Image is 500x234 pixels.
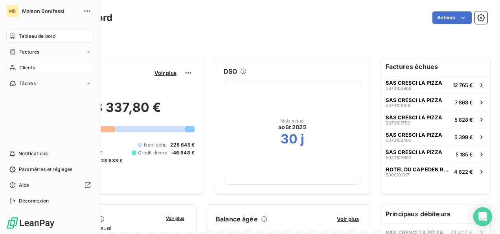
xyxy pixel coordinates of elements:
span: SAS CRESCI LA PIZZA [386,149,442,155]
span: Déconnexion [19,197,49,204]
span: Aide [19,182,29,189]
button: HOTEL DU CAP EDEN ROC50601010174 822 € [381,163,490,180]
span: 5 828 € [454,117,473,123]
span: 5070103968 [386,86,412,91]
h6: DSO [224,67,237,76]
span: -46 848 € [171,149,195,156]
span: Clients [19,64,35,71]
a: Aide [6,179,94,191]
span: 5070101006 [386,103,410,108]
span: 5070101559 [386,121,410,125]
span: 7 868 € [455,99,473,106]
span: Paramètres et réglages [19,166,72,173]
span: Crédit divers [138,149,167,156]
span: Chiffre d'affaires mensuel [44,224,160,232]
span: Tableau de bord [19,33,55,40]
span: Non-échu [144,141,167,149]
a: Tableau de bord [6,30,94,43]
div: Open Intercom Messenger [473,207,492,226]
button: SAS CRESCI LA PIZZA50701036835 185 € [381,145,490,163]
a: Paramètres et réglages [6,163,94,176]
button: Voir plus [164,214,187,221]
span: 5 185 € [456,151,473,158]
span: SAS CRESCI LA PIZZA [386,97,442,103]
button: Voir plus [152,69,179,76]
a: Tâches [6,77,94,90]
h6: Principaux débiteurs [381,204,490,223]
img: Logo LeanPay [6,217,55,229]
span: 5 399 € [454,134,473,140]
button: SAS CRESCI LA PIZZA50701010067 868 € [381,93,490,111]
span: Factures [19,48,39,56]
a: Factures [6,46,94,58]
button: SAS CRESCI LA PIZZA507010396812 765 € [381,76,490,93]
span: Tâches [19,80,36,87]
div: MB [6,5,19,17]
span: 5070103683 [386,155,412,160]
h2: j [301,131,304,147]
span: Voir plus [166,215,184,221]
span: 4 822 € [454,169,473,175]
span: Maison Bonifassi [22,8,79,14]
h2: 30 [281,131,298,147]
span: 228 645 € [170,141,195,149]
a: Clients [6,61,94,74]
h2: 338 337,80 € [44,100,195,123]
button: Voir plus [335,215,361,223]
span: Voir plus [154,70,176,76]
span: SAS CRESCI LA PIZZA [386,132,442,138]
span: Voir plus [337,216,359,222]
h6: Factures échues [381,57,490,76]
button: SAS CRESCI LA PIZZA50701024665 399 € [381,128,490,145]
button: Actions [432,11,472,24]
span: Notifications [18,150,48,157]
span: HOTEL DU CAP EDEN ROC [386,166,451,173]
span: SAS CRESCI LA PIZZA [386,80,442,86]
span: 5070102466 [386,138,412,143]
span: Mois actuel [280,119,305,123]
span: 5060101017 [386,173,409,177]
span: août 2025 [278,123,306,131]
span: SAS CRESCI LA PIZZA [386,114,442,121]
button: SAS CRESCI LA PIZZA50701015595 828 € [381,111,490,128]
span: -28 633 € [99,157,123,164]
span: 12 765 € [453,82,473,88]
h6: Balance âgée [216,214,258,224]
